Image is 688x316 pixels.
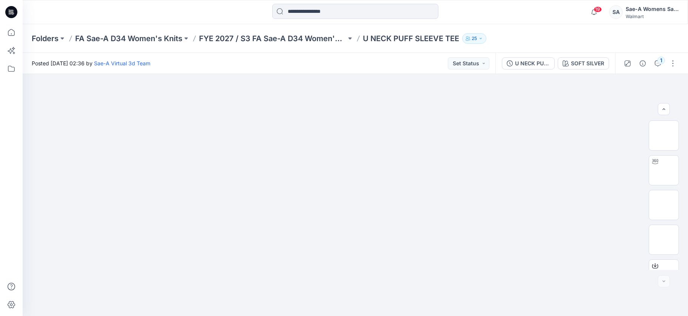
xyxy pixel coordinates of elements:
[472,34,477,43] p: 25
[502,57,555,69] button: U NECK PUFF SLEEVE TEE_SOFT SILVER
[626,5,679,14] div: Sae-A Womens Sales Team
[652,57,664,69] button: 1
[637,57,649,69] button: Details
[462,33,486,44] button: 25
[626,14,679,19] div: Walmart
[656,268,671,281] span: BW
[649,197,679,213] img: Front Ghost
[94,60,150,66] a: Sae-A Virtual 3d Team
[75,33,182,44] a: FA Sae-A D34 Women's Knits
[363,33,459,44] p: U NECK PUFF SLEEVE TEE
[32,59,150,67] span: Posted [DATE] 02:36 by
[657,57,665,64] div: 1
[515,59,550,68] div: U NECK PUFF SLEEVE TEE_SOFT SILVER
[571,59,604,68] div: SOFT SILVER
[609,5,623,19] div: SA
[32,33,59,44] a: Folders
[558,57,609,69] button: SOFT SILVER
[199,33,346,44] a: FYE 2027 / S3 FA Sae-A D34 Women's Knits
[594,6,602,12] span: 19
